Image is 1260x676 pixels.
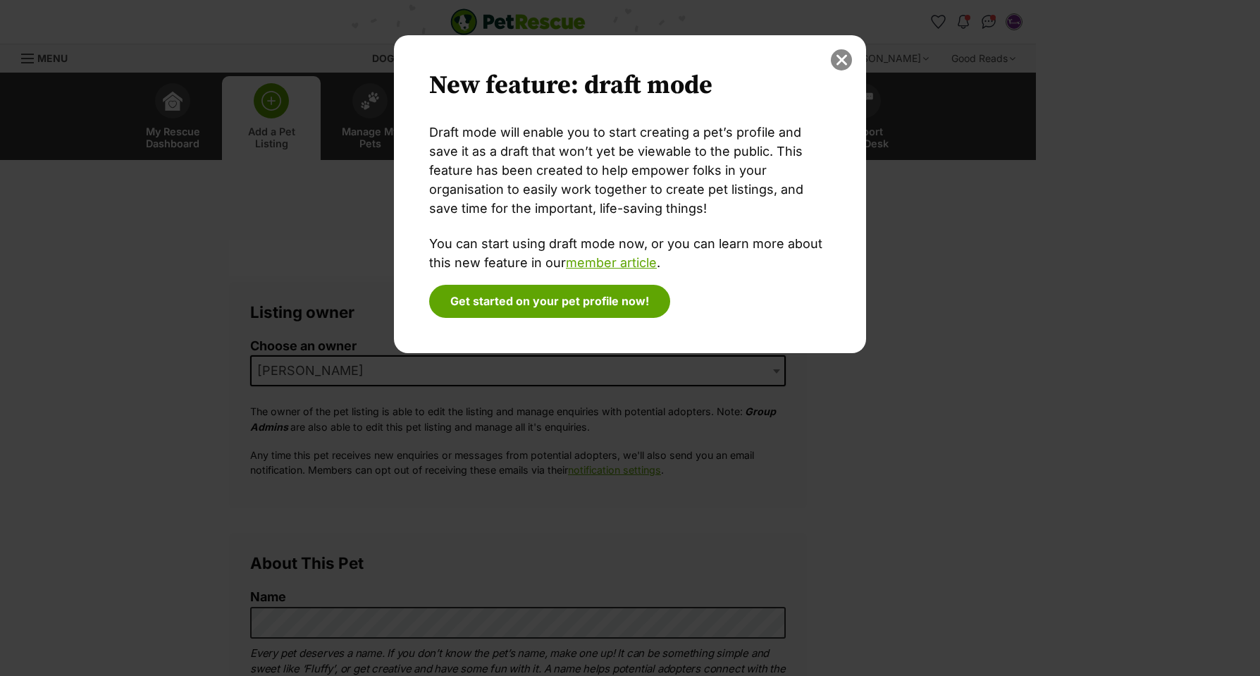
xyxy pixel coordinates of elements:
[429,285,670,317] button: Get started on your pet profile now!
[429,70,831,102] h2: New feature: draft mode
[566,255,657,270] a: member article
[429,123,831,218] p: Draft mode will enable you to start creating a pet’s profile and save it as a draft that won’t ye...
[831,49,852,70] button: close
[429,234,831,272] p: You can start using draft mode now, or you can learn more about this new feature in our .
